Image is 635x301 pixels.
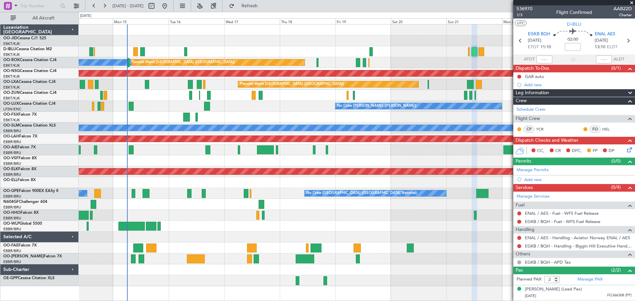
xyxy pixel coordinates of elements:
span: Handling [516,226,534,234]
a: Manage PAX [577,276,603,283]
span: OO-ZUN [3,91,20,95]
a: OE-GPPCessna Citation XLS [3,276,55,280]
span: Dispatch Checks and Weather [516,137,578,144]
a: EBKT/KJK [3,74,20,79]
span: OO-JID [3,36,17,40]
span: Services [516,184,533,192]
button: Refresh [226,1,266,11]
a: OO-WLPGlobal 5500 [3,222,42,226]
a: EBKT/KJK [3,118,20,123]
a: EBBR/BRU [3,139,21,144]
div: Add new [524,177,632,182]
a: ENAL / AES - Handling - Aviator Norway ENAL / AES [525,235,630,241]
span: OO-AIE [3,145,18,149]
span: Leg Information [516,89,549,97]
div: No Crew [GEOGRAPHIC_DATA] ([GEOGRAPHIC_DATA] National) [306,188,417,198]
div: GAR auto [525,74,544,79]
a: EGKB / BQH - Fuel - WFS Fuel Release [525,219,600,224]
span: ETOT [528,44,539,51]
a: EBKT/KJK [3,63,20,68]
a: EBBR/BRU [3,227,21,232]
div: Sun 21 [446,18,502,24]
span: OO-FSX [3,113,19,117]
span: FG366308 (PP) [607,293,632,298]
input: --:-- [536,56,552,63]
span: N604GF [3,200,19,204]
a: OO-LAHFalcon 7X [3,134,37,138]
span: 1/3 [517,12,532,18]
div: Mon 22 [502,18,558,24]
span: [DATE] [595,37,608,44]
a: ENAL / AES - Fuel - WFS Fuel Release [525,210,599,216]
span: OO-NSG [3,69,20,73]
span: OE-GPP [3,276,18,280]
a: LFSN/ENC [3,107,21,112]
a: OO-ELLFalcon 8X [3,178,36,182]
span: OO-SLM [3,124,19,128]
div: Planned Maint [GEOGRAPHIC_DATA] ([GEOGRAPHIC_DATA]) [240,79,344,89]
div: Sat 20 [391,18,446,24]
div: FO [590,126,601,133]
span: OO-VSF [3,156,19,160]
span: Dispatch To-Dos [516,65,549,72]
a: OO-LUXCessna Citation CJ4 [3,102,56,106]
a: Manage Services [517,193,550,200]
span: OO-LXA [3,80,19,84]
span: ATOT [524,56,535,63]
span: CC, [537,148,544,154]
a: EBKT/KJK [3,52,20,57]
a: N604GFChallenger 604 [3,200,47,204]
a: EBKT/KJK [3,41,20,46]
span: Permits [516,158,531,165]
a: EBBR/BRU [3,172,21,177]
span: EGKB BQH [528,31,550,38]
a: OO-VSFFalcon 8X [3,156,37,160]
span: OO-ELL [3,178,18,182]
a: EBKT/KJK [3,85,20,90]
a: OO-[PERSON_NAME]Falcon 7X [3,254,62,258]
a: OO-NSGCessna Citation CJ4 [3,69,57,73]
span: (0/4) [611,184,621,191]
a: EBBR/BRU [3,259,21,264]
span: Fuel [516,202,525,209]
span: All Aircraft [17,16,70,20]
span: (2/2) [611,267,621,274]
a: D-IBLUCessna Citation M2 [3,47,52,51]
a: OO-HHOFalcon 8X [3,211,39,215]
div: [DATE] [80,13,91,19]
span: D-IBLU [567,21,581,28]
a: Manage Permits [517,167,549,173]
span: [DATE] [528,37,541,44]
span: 536970 [517,5,532,12]
div: Thu 18 [280,18,335,24]
span: CR [555,148,561,154]
a: EBBR/BRU [3,216,21,221]
a: EBBR/BRU [3,150,21,155]
span: OO-HHO [3,211,21,215]
span: [DATE] [525,293,536,298]
span: Refresh [236,4,264,8]
a: EBBR/BRU [3,194,21,199]
a: Schedule Crew [517,106,545,113]
span: OO-LUX [3,102,19,106]
a: OO-ZUNCessna Citation CJ4 [3,91,57,95]
span: (0/0) [611,158,621,165]
div: Wed 17 [224,18,280,24]
a: OO-GPEFalcon 900EX EASy II [3,189,58,193]
div: Flight Confirmed [556,9,592,16]
span: ALDT [614,56,624,63]
span: Charter [614,12,632,18]
span: Flight Crew [516,115,540,123]
div: No Crew [PERSON_NAME] ([PERSON_NAME]) [337,101,416,111]
a: OO-ROKCessna Citation CJ4 [3,58,57,62]
a: EBBR/BRU [3,205,21,210]
span: 11:10 [540,44,551,51]
span: FP [593,148,598,154]
label: Planned PAX [517,276,541,283]
span: [DATE] - [DATE] [112,3,144,9]
span: OO-FAE [3,244,19,247]
a: YCR [536,126,551,132]
a: EBBR/BRU [3,248,21,253]
div: Fri 19 [335,18,391,24]
div: [PERSON_NAME] (Lead Pax) [525,286,582,293]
